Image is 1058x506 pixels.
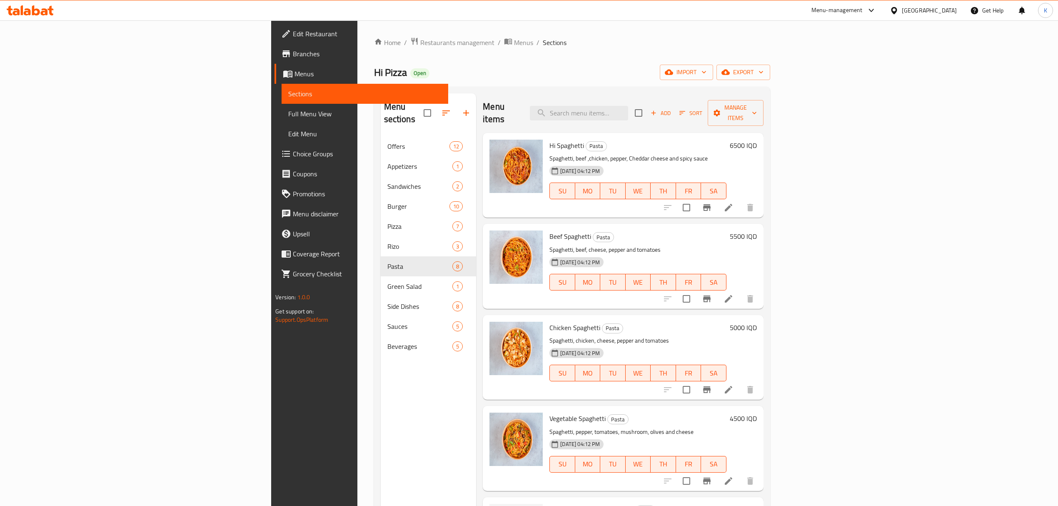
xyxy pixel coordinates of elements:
[452,321,463,331] div: items
[452,221,463,231] div: items
[449,201,463,211] div: items
[293,249,441,259] span: Coverage Report
[678,199,695,216] span: Select to update
[387,241,453,251] span: Rizo
[452,181,463,191] div: items
[456,103,476,123] button: Add section
[381,176,477,196] div: Sandwiches2
[740,289,760,309] button: delete
[701,183,726,199] button: SA
[453,223,462,230] span: 7
[557,258,603,266] span: [DATE] 04:12 PM
[387,201,449,211] span: Burger
[600,274,625,291] button: TU
[701,456,726,473] button: SA
[453,243,462,250] span: 3
[489,413,543,466] img: Vegetable Spaghetti
[730,230,757,242] h6: 5500 IQD
[677,107,704,120] button: Sort
[489,230,543,284] img: Beef Spaghetti
[293,269,441,279] span: Grocery Checklist
[730,140,757,151] h6: 6500 IQD
[293,149,441,159] span: Choice Groups
[676,274,701,291] button: FR
[274,224,448,244] a: Upsell
[553,367,571,379] span: SU
[557,167,603,175] span: [DATE] 04:12 PM
[724,476,734,486] a: Edit menu item
[697,471,717,491] button: Branch-specific-item
[704,458,723,470] span: SA
[453,283,462,291] span: 1
[387,321,453,331] span: Sauces
[701,274,726,291] button: SA
[381,216,477,236] div: Pizza7
[282,84,448,104] a: Sections
[586,141,607,151] div: Pasta
[607,414,629,424] div: Pasta
[654,276,672,288] span: TH
[626,183,651,199] button: WE
[549,245,726,255] p: Spaghetti, beef, cheese, pepper and tomatoes
[381,276,477,296] div: Green Salad1
[697,380,717,400] button: Branch-specific-item
[387,341,453,351] span: Beverages
[679,185,698,197] span: FR
[602,323,623,333] div: Pasta
[697,289,717,309] button: Branch-specific-item
[679,458,698,470] span: FR
[604,367,622,379] span: TU
[549,183,575,199] button: SU
[387,181,453,191] span: Sandwiches
[549,456,575,473] button: SU
[452,301,463,311] div: items
[740,380,760,400] button: delete
[629,276,647,288] span: WE
[274,204,448,224] a: Menu disclaimer
[579,458,597,470] span: MO
[288,109,441,119] span: Full Menu View
[282,104,448,124] a: Full Menu View
[651,456,676,473] button: TH
[714,103,757,123] span: Manage items
[381,296,477,316] div: Side Dishes8
[811,5,863,15] div: Menu-management
[679,367,698,379] span: FR
[600,365,625,381] button: TU
[679,108,702,118] span: Sort
[730,322,757,333] h6: 5000 IQD
[381,196,477,216] div: Burger10
[575,274,600,291] button: MO
[549,412,606,425] span: Vegetable Spaghetti
[549,230,591,243] span: Beef Spaghetti
[549,153,726,164] p: Spaghetti, beef ,chicken, pepper, Cheddar cheese and spicy sauce
[579,276,597,288] span: MO
[654,458,672,470] span: TH
[381,133,477,360] nav: Menu sections
[651,365,676,381] button: TH
[593,233,614,242] span: Pasta
[387,141,449,151] div: Offers
[553,185,571,197] span: SU
[740,198,760,218] button: delete
[381,156,477,176] div: Appetizers1
[453,343,462,351] span: 5
[381,136,477,156] div: Offers12
[716,65,770,80] button: export
[549,365,575,381] button: SU
[604,458,622,470] span: TU
[374,37,770,48] nav: breadcrumb
[453,183,462,190] span: 2
[704,276,723,288] span: SA
[630,104,647,122] span: Select section
[381,336,477,356] div: Beverages5
[453,303,462,311] span: 8
[274,164,448,184] a: Coupons
[549,139,584,152] span: Hi Spaghetti
[293,229,441,239] span: Upsell
[730,413,757,424] h6: 4500 IQD
[549,336,726,346] p: Spaghetti, chicken, cheese, pepper and tomatoes
[452,241,463,251] div: items
[704,185,723,197] span: SA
